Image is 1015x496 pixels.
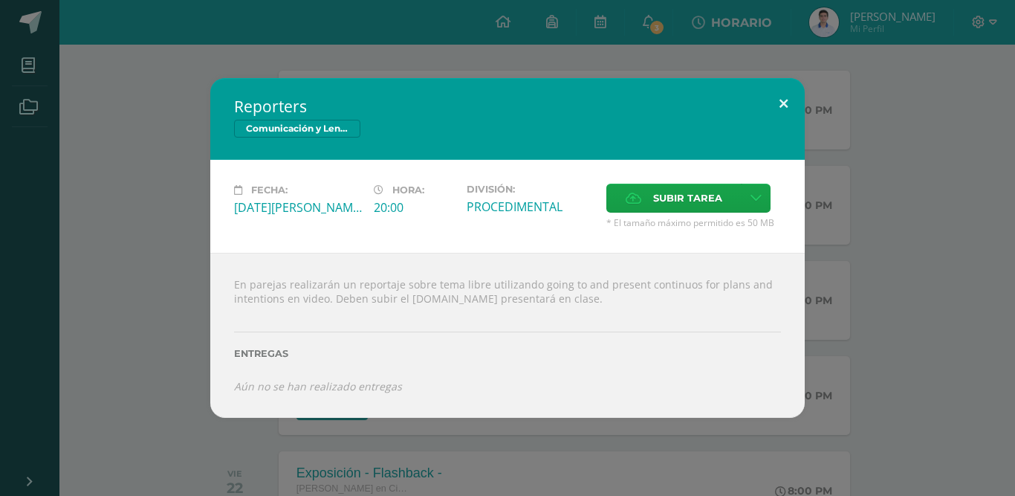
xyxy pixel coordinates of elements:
label: División: [467,184,594,195]
div: En parejas realizarán un reportaje sobre tema libre utilizando going to and present continuos for... [210,253,805,417]
div: 20:00 [374,199,455,216]
div: [DATE][PERSON_NAME] [234,199,362,216]
label: Entregas [234,348,781,359]
span: Fecha: [251,184,288,196]
h2: Reporters [234,96,781,117]
div: PROCEDIMENTAL [467,199,594,215]
span: Hora: [392,184,424,196]
span: Comunicación y Lenguaje L3, Inglés 5 [234,120,360,138]
i: Aún no se han realizado entregas [234,379,402,393]
span: * El tamaño máximo permitido es 50 MB [606,216,781,229]
button: Close (Esc) [762,78,805,129]
span: Subir tarea [653,184,722,212]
